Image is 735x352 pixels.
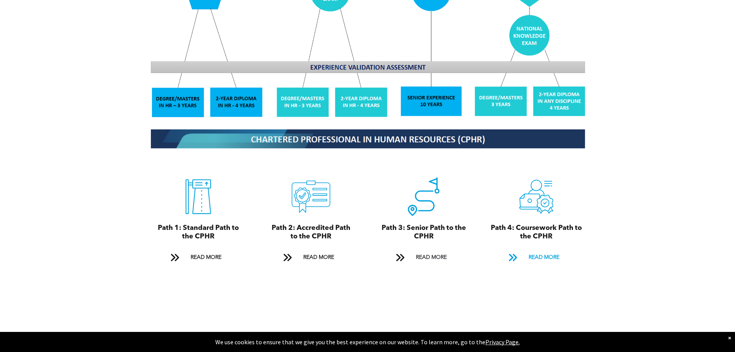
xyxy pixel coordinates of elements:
[491,224,582,240] span: Path 4: Coursework Path to the CPHR
[526,250,562,265] span: READ MORE
[165,250,231,265] a: READ MORE
[158,224,239,240] span: Path 1: Standard Path to the CPHR
[272,224,350,240] span: Path 2: Accredited Path to the CPHR
[728,334,731,342] div: Dismiss notification
[278,250,344,265] a: READ MORE
[301,250,337,265] span: READ MORE
[503,250,569,265] a: READ MORE
[413,250,449,265] span: READ MORE
[188,250,224,265] span: READ MORE
[485,338,520,346] a: Privacy Page.
[390,250,457,265] a: READ MORE
[382,224,466,240] span: Path 3: Senior Path to the CPHR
